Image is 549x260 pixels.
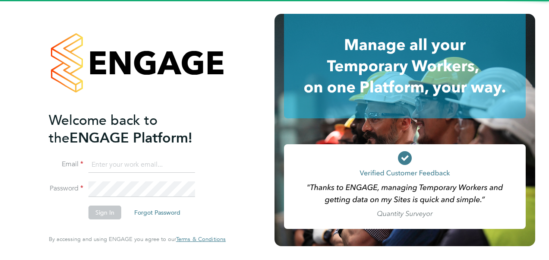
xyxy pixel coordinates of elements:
[49,160,83,169] label: Email
[176,235,226,243] span: Terms & Conditions
[88,157,195,173] input: Enter your work email...
[88,206,121,219] button: Sign In
[49,112,158,146] span: Welcome back to the
[127,206,187,219] button: Forgot Password
[176,236,226,243] a: Terms & Conditions
[49,111,217,147] h2: ENGAGE Platform!
[49,235,226,243] span: By accessing and using ENGAGE you agree to our
[49,184,83,193] label: Password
